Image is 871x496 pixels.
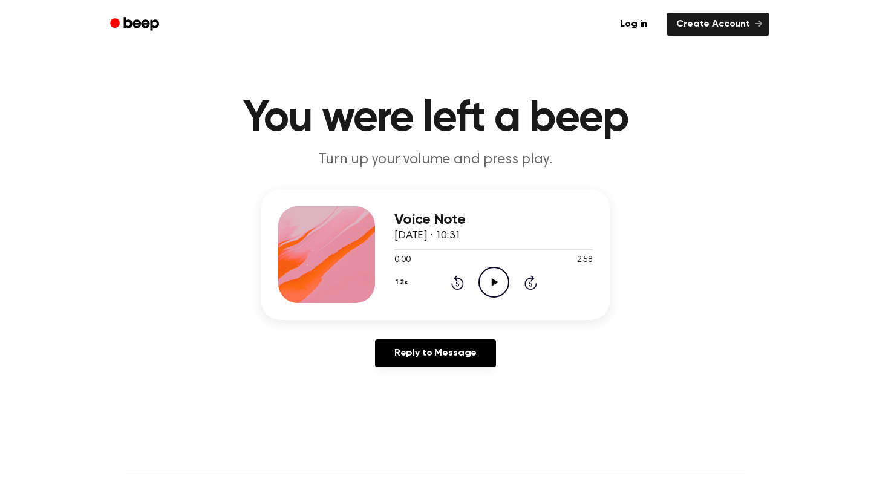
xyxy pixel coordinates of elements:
p: Turn up your volume and press play. [203,150,668,170]
a: Beep [102,13,170,36]
span: 2:58 [577,254,593,267]
a: Log in [608,10,659,38]
span: [DATE] · 10:31 [394,230,461,241]
button: 1.2x [394,272,412,293]
span: 0:00 [394,254,410,267]
h1: You were left a beep [126,97,745,140]
a: Reply to Message [375,339,496,367]
h3: Voice Note [394,212,593,228]
a: Create Account [667,13,769,36]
